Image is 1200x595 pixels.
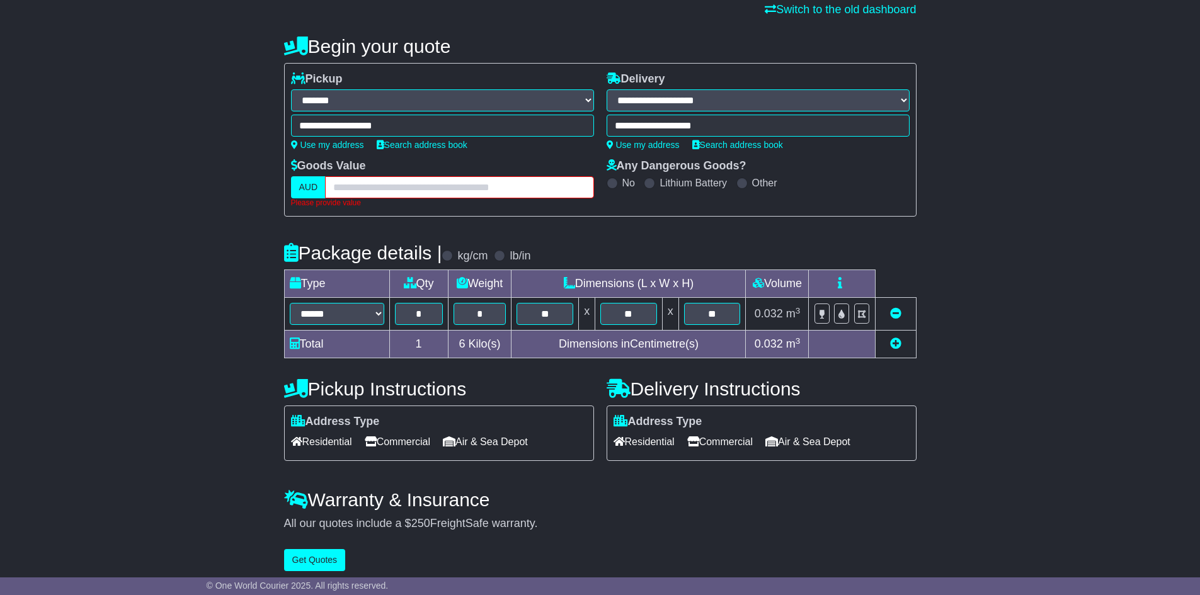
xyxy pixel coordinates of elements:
[207,581,389,591] span: © One World Courier 2025. All rights reserved.
[284,378,594,399] h4: Pickup Instructions
[284,517,917,531] div: All our quotes include a $ FreightSafe warranty.
[786,337,801,350] span: m
[284,36,917,57] h4: Begin your quote
[796,336,801,346] sup: 3
[692,140,783,150] a: Search address book
[660,177,727,189] label: Lithium Battery
[291,72,343,86] label: Pickup
[890,307,901,320] a: Remove this item
[457,249,488,263] label: kg/cm
[448,331,511,358] td: Kilo(s)
[607,140,680,150] a: Use my address
[579,298,595,331] td: x
[284,549,346,571] button: Get Quotes
[389,270,448,298] td: Qty
[365,432,430,451] span: Commercial
[291,176,326,198] label: AUD
[687,432,753,451] span: Commercial
[291,198,594,207] div: Please provide value
[448,270,511,298] td: Weight
[755,337,783,350] span: 0.032
[377,140,467,150] a: Search address book
[607,72,665,86] label: Delivery
[752,177,777,189] label: Other
[755,307,783,320] span: 0.032
[662,298,678,331] td: x
[622,177,635,189] label: No
[511,331,746,358] td: Dimensions in Centimetre(s)
[890,337,901,350] a: Add new item
[614,432,675,451] span: Residential
[746,270,809,298] td: Volume
[284,331,389,358] td: Total
[284,270,389,298] td: Type
[511,270,746,298] td: Dimensions (L x W x H)
[786,307,801,320] span: m
[291,432,352,451] span: Residential
[765,3,916,16] a: Switch to the old dashboard
[459,337,465,350] span: 6
[284,489,917,510] h4: Warranty & Insurance
[607,378,917,399] h4: Delivery Instructions
[389,331,448,358] td: 1
[284,242,442,263] h4: Package details |
[291,415,380,429] label: Address Type
[510,249,530,263] label: lb/in
[443,432,528,451] span: Air & Sea Depot
[614,415,702,429] label: Address Type
[291,140,364,150] a: Use my address
[796,306,801,315] sup: 3
[765,432,850,451] span: Air & Sea Depot
[291,159,366,173] label: Goods Value
[607,159,746,173] label: Any Dangerous Goods?
[411,517,430,530] span: 250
